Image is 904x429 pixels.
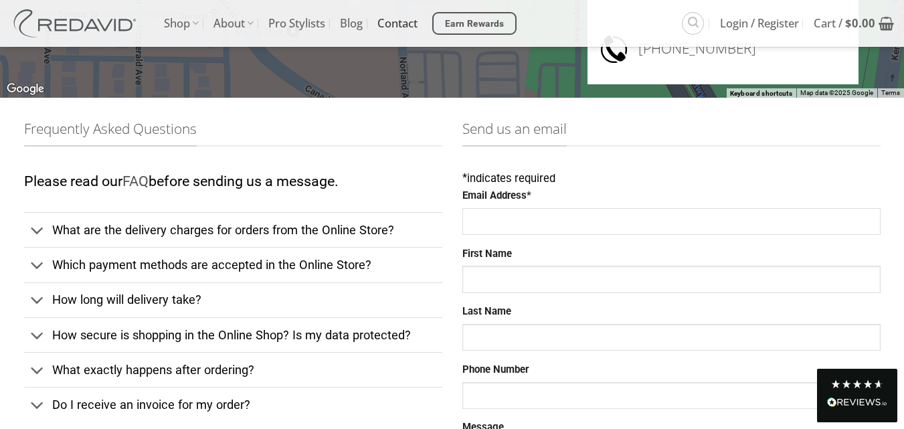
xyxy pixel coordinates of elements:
[830,379,884,390] div: 4.9 Stars
[462,362,881,378] label: Phone Number
[817,369,897,422] div: Read All Reviews
[24,352,442,387] a: Toggle What exactly happens after ordering?
[827,395,887,412] div: Read All Reviews
[24,282,442,317] a: Toggle How long will delivery take?
[462,170,881,188] div: indicates required
[24,170,442,193] p: Please read our before sending us a message.
[52,398,250,412] span: Do I receive an invoice for my order?
[720,7,799,40] span: Login / Register
[462,304,881,320] label: Last Name
[462,118,567,147] span: Send us an email
[10,9,144,37] img: REDAVID Salon Products | United States
[24,118,197,147] span: Frequently Asked Questions
[3,80,48,98] a: Open this area in Google Maps (opens a new window)
[730,89,792,98] button: Keyboard shortcuts
[24,216,52,246] button: Toggle
[445,17,505,31] span: Earn Rewards
[845,15,852,31] span: $
[52,328,411,342] span: How secure is shopping in the Online Shop? Is my data protected?
[24,387,442,422] a: Toggle Do I receive an invoice for my order?
[52,223,394,237] span: What are the delivery charges for orders from the Online Store?
[24,212,442,247] a: Toggle What are the delivery charges for orders from the Online Store?
[24,356,52,385] button: Toggle
[52,363,254,377] span: What exactly happens after ordering?
[122,173,149,189] a: FAQ
[24,391,52,420] button: Toggle
[827,398,887,407] img: REVIEWS.io
[800,89,873,96] span: Map data ©2025 Google
[24,252,52,281] button: Toggle
[432,12,517,35] a: Earn Rewards
[845,15,875,31] bdi: 0.00
[24,321,52,351] button: Toggle
[462,246,881,262] label: First Name
[682,12,704,34] a: Search
[52,258,371,272] span: Which payment methods are accepted in the Online Store?
[814,7,875,40] span: Cart /
[638,33,846,64] h3: [PHONE_NUMBER]
[52,292,201,307] span: How long will delivery take?
[24,286,52,316] button: Toggle
[24,317,442,352] a: Toggle How secure is shopping in the Online Shop? Is my data protected?
[462,188,881,204] label: Email Address
[24,247,442,282] a: Toggle Which payment methods are accepted in the Online Store?
[3,80,48,98] img: Google
[881,89,900,96] a: Terms (opens in new tab)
